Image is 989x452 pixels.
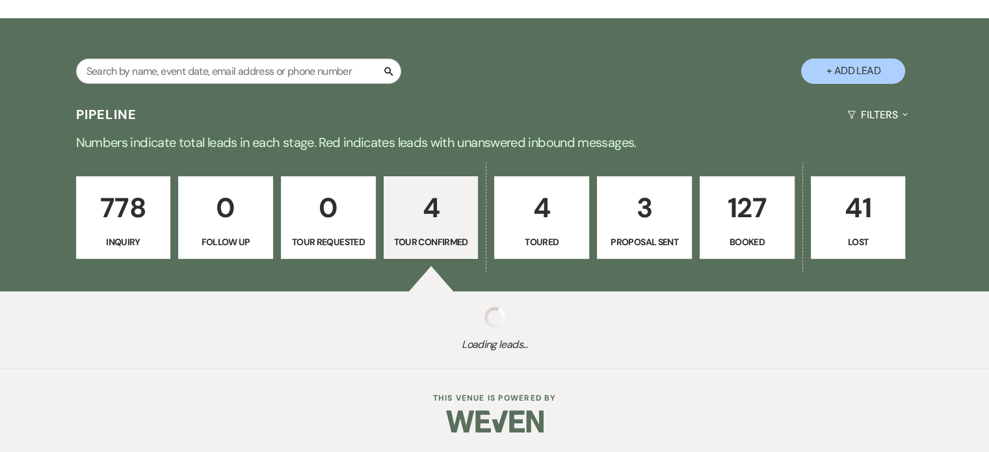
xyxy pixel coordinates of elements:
[597,176,692,259] a: 3Proposal Sent
[708,235,786,249] p: Booked
[605,186,683,230] p: 3
[842,98,913,132] button: Filters
[801,59,905,84] button: + Add Lead
[811,176,906,259] a: 41Lost
[446,399,544,444] img: Weven Logo
[49,337,940,352] span: Loading leads...
[76,59,401,84] input: Search by name, event date, email address or phone number
[503,186,581,230] p: 4
[289,186,367,230] p: 0
[27,132,963,153] p: Numbers indicate total leads in each stage. Red indicates leads with unanswered inbound messages.
[700,176,795,259] a: 127Booked
[819,235,897,249] p: Lost
[85,186,163,230] p: 778
[708,186,786,230] p: 127
[484,307,505,328] img: loading spinner
[76,176,171,259] a: 778Inquiry
[187,186,265,230] p: 0
[392,186,470,230] p: 4
[494,176,589,259] a: 4Toured
[605,235,683,249] p: Proposal Sent
[178,176,273,259] a: 0Follow Up
[187,235,265,249] p: Follow Up
[503,235,581,249] p: Toured
[281,176,376,259] a: 0Tour Requested
[289,235,367,249] p: Tour Requested
[392,235,470,249] p: Tour Confirmed
[384,176,479,259] a: 4Tour Confirmed
[76,105,137,124] h3: Pipeline
[85,235,163,249] p: Inquiry
[819,186,897,230] p: 41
